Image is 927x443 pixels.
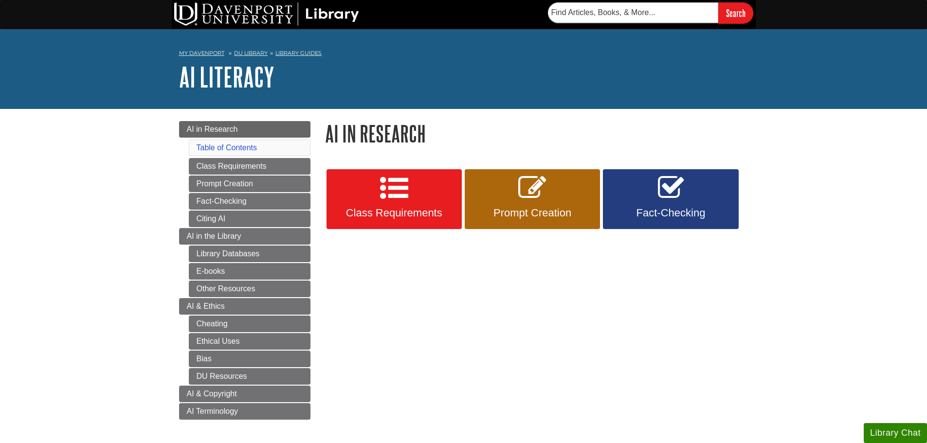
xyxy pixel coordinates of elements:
[189,158,310,175] a: Class Requirements
[189,193,310,210] a: Fact-Checking
[189,176,310,192] a: Prompt Creation
[472,207,593,219] span: Prompt Creation
[325,121,748,146] h1: AI in Research
[275,50,322,56] a: Library Guides
[718,2,753,23] input: Search
[548,2,718,23] input: Find Articles, Books, & More...
[179,121,310,420] div: Guide Page Menu
[610,207,731,219] span: Fact-Checking
[189,333,310,350] a: Ethical Uses
[465,169,600,230] a: Prompt Creation
[197,143,257,152] a: Table of Contents
[179,228,310,245] a: AI in the Library
[179,62,274,92] a: AI Literacy
[864,423,927,443] button: Library Chat
[174,2,359,26] img: DU Library
[234,50,268,56] a: DU Library
[179,121,310,138] a: AI in Research
[189,368,310,385] a: DU Resources
[179,47,748,62] nav: breadcrumb
[189,211,310,227] a: Citing AI
[179,386,310,402] a: AI & Copyright
[179,403,310,420] a: AI Terminology
[327,169,462,230] a: Class Requirements
[334,207,454,219] span: Class Requirements
[189,246,310,262] a: Library Databases
[189,351,310,367] a: Bias
[187,125,238,133] span: AI in Research
[189,281,310,297] a: Other Resources
[189,263,310,280] a: E-books
[179,49,224,57] a: My Davenport
[187,302,225,310] span: AI & Ethics
[187,407,238,415] span: AI Terminology
[187,232,241,240] span: AI in the Library
[187,390,237,398] span: AI & Copyright
[548,2,753,23] form: Searches DU Library's articles, books, and more
[189,316,310,332] a: Cheating
[179,298,310,315] a: AI & Ethics
[603,169,738,230] a: Fact-Checking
